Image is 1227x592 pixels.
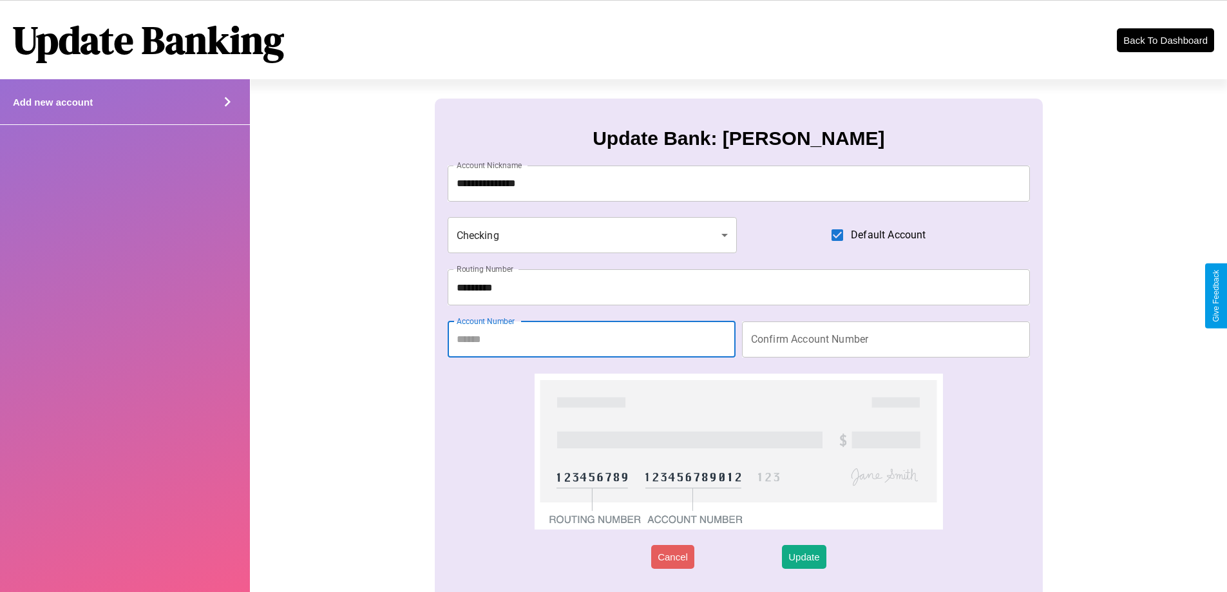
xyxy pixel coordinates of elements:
label: Routing Number [457,263,513,274]
button: Cancel [651,545,694,569]
div: Checking [448,217,737,253]
div: Give Feedback [1212,270,1221,322]
span: Default Account [851,227,926,243]
button: Back To Dashboard [1117,28,1214,52]
h1: Update Banking [13,14,284,66]
img: check [535,374,942,530]
label: Account Nickname [457,160,522,171]
h4: Add new account [13,97,93,108]
h3: Update Bank: [PERSON_NAME] [593,128,884,149]
button: Update [782,545,826,569]
label: Account Number [457,316,515,327]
